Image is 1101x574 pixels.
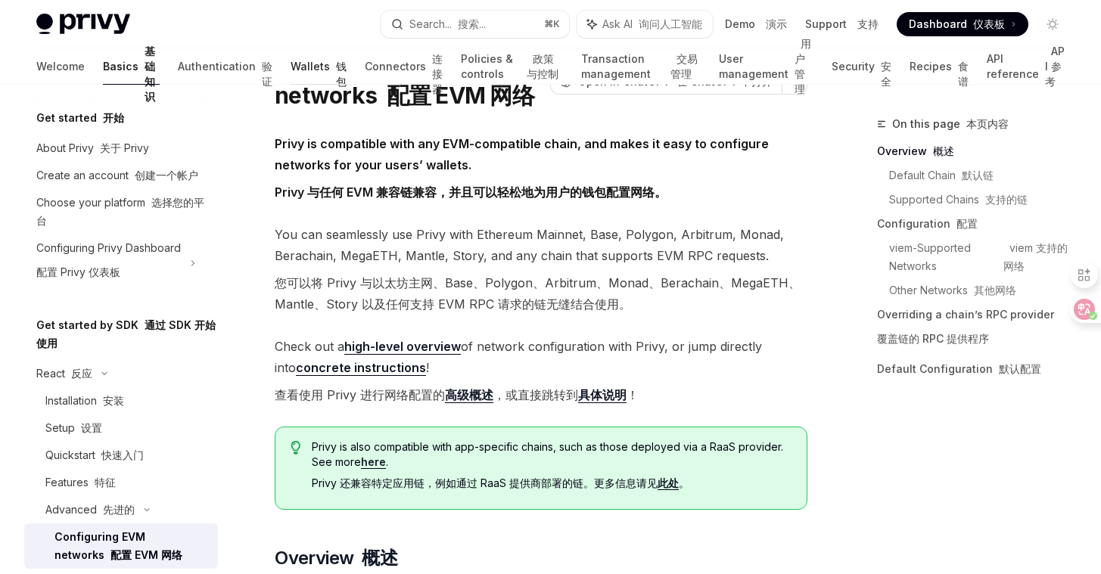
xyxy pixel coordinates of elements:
span: Ask AI [602,17,702,32]
div: React [36,365,92,383]
div: Search... [409,15,486,33]
a: Transaction management 交易管理 [581,48,701,85]
a: Installation 安装 [24,387,218,414]
button: Ask AI 询问人工智能 [577,11,713,38]
font: 安全 [881,60,891,88]
div: Choose your platform [36,194,209,230]
font: Privy 还兼容特定应用链，例如通过 RaaS 提供商部署的链。更多信息请见 。 [312,476,689,490]
a: 此处 [658,476,679,490]
a: API reference API 参考 [987,48,1065,85]
font: 您可以将 Privy 与以太坊主网、Base、Polygon、Arbitrum、Monad、Berachain、MegaETH、Mantle、Story 以及任何支持 EVM RPC 请求的链无... [275,275,801,312]
a: About Privy 关于 Privy [24,135,218,162]
strong: Privy is compatible with any EVM-compatible chain, and makes it easy to configure networks for yo... [275,136,769,200]
a: Connectors 连接器 [365,48,443,85]
div: About Privy [36,139,149,157]
font: 本页内容 [966,117,1009,130]
font: 用户管理 [795,37,811,95]
font: 连接器 [432,52,443,95]
span: Check out a of network configuration with Privy, or jump directly into ! [275,336,807,411]
a: high-level overview [344,339,461,355]
font: 验证 [262,60,272,88]
font: API 参考 [1045,45,1065,88]
a: Recipes 食谱 [910,48,969,85]
font: 支持 [857,17,879,30]
a: Configuration 配置 [877,212,1077,236]
font: 配置 EVM 网络 [110,548,182,561]
a: Support 支持 [805,17,879,32]
a: Policies & controls 政策与控制 [461,48,563,85]
div: Configuring Privy Dashboard [36,239,181,287]
font: 快速入门 [101,448,144,461]
font: 配置 [956,217,978,230]
button: Search... 搜索...⌘K [381,11,569,38]
a: Quickstart 快速入门 [24,442,218,469]
font: Privy 与任何 EVM 兼容链兼容，并且可以轻松地为用户的钱包配置网络。 [275,185,667,200]
font: 配置 Privy 仪表板 [36,265,120,278]
a: 高级概述 [445,387,493,403]
a: Authentication 验证 [178,48,272,85]
div: Quickstart [45,446,144,464]
span: Dashboard [909,17,1005,32]
div: Advanced [45,501,135,519]
a: User management 用户管理 [719,48,813,85]
a: Other Networks 其他网络 [889,278,1077,303]
h5: Get started [36,109,124,127]
span: On this page [892,115,1009,133]
a: Setup 设置 [24,414,218,442]
a: Default Chain 默认链 [889,163,1077,188]
svg: Tip [291,441,301,455]
font: 关于 Privy [100,141,149,154]
a: Basics 基础知识 [103,48,160,85]
a: concrete instructions [296,360,426,376]
div: Configuring EVM networks [54,528,209,564]
a: Default Configuration 默认配置 [877,357,1077,381]
h5: Get started by SDK [36,316,218,352]
a: Overview 概述 [877,139,1077,163]
font: 基础知识 [145,45,155,103]
font: 搜索... [458,17,486,30]
font: 先进的 [103,503,135,516]
font: 询问人工智能 [639,17,702,30]
font: 交易管理 [670,52,698,80]
a: Welcome [36,48,85,85]
div: Setup [45,419,102,437]
font: 查看使用 Privy 进行网络配置的 ，或直接跳转到 ！ [275,387,639,403]
font: 默认链 [962,169,994,182]
font: viem 支持的网络 [1003,241,1068,272]
a: Choose your platform 选择您的平台 [24,189,218,234]
div: Features [45,473,116,492]
font: 特征 [95,476,116,489]
span: ⌘ K [544,18,560,30]
font: 反应 [71,367,92,380]
font: 仪表板 [973,17,1005,30]
a: Configuring EVM networks 配置 EVM 网络 [24,523,218,569]
img: light logo [36,14,130,35]
span: You can seamlessly use Privy with Ethereum Mainnet, Base, Polygon, Arbitrum, Monad, Berachain, Me... [275,224,807,321]
font: 配置 EVM 网络 [387,82,534,109]
font: 默认配置 [999,362,1041,375]
a: Dashboard 仪表板 [897,12,1028,36]
span: Privy is also compatible with app-specific chains, such as those deployed via a RaaS provider. Se... [312,439,792,497]
a: Security 安全 [832,48,891,85]
a: Overriding a chain’s RPC provider覆盖链的 RPC 提供程序 [877,303,1077,357]
a: Supported Chains 支持的链 [889,188,1077,212]
a: Features 特征 [24,469,218,496]
a: Create an account 创建一个帐户 [24,162,218,189]
font: 设置 [81,421,102,434]
font: 开始 [103,111,124,124]
a: Wallets 钱包 [291,48,347,85]
font: 政策与控制 [527,52,558,80]
font: 概述 [362,547,397,569]
a: 具体说明 [578,387,627,403]
a: Demo 演示 [725,17,787,32]
div: Installation [45,392,124,410]
font: 其他网络 [974,284,1016,296]
div: Create an account [36,166,198,185]
a: here [361,455,386,469]
font: 覆盖链的 RPC 提供程序 [877,332,989,345]
font: 演示 [766,17,787,30]
font: 概述 [933,144,954,157]
font: 食谱 [958,60,969,88]
button: Toggle dark mode [1040,12,1065,36]
font: 创建一个帐户 [135,169,198,182]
